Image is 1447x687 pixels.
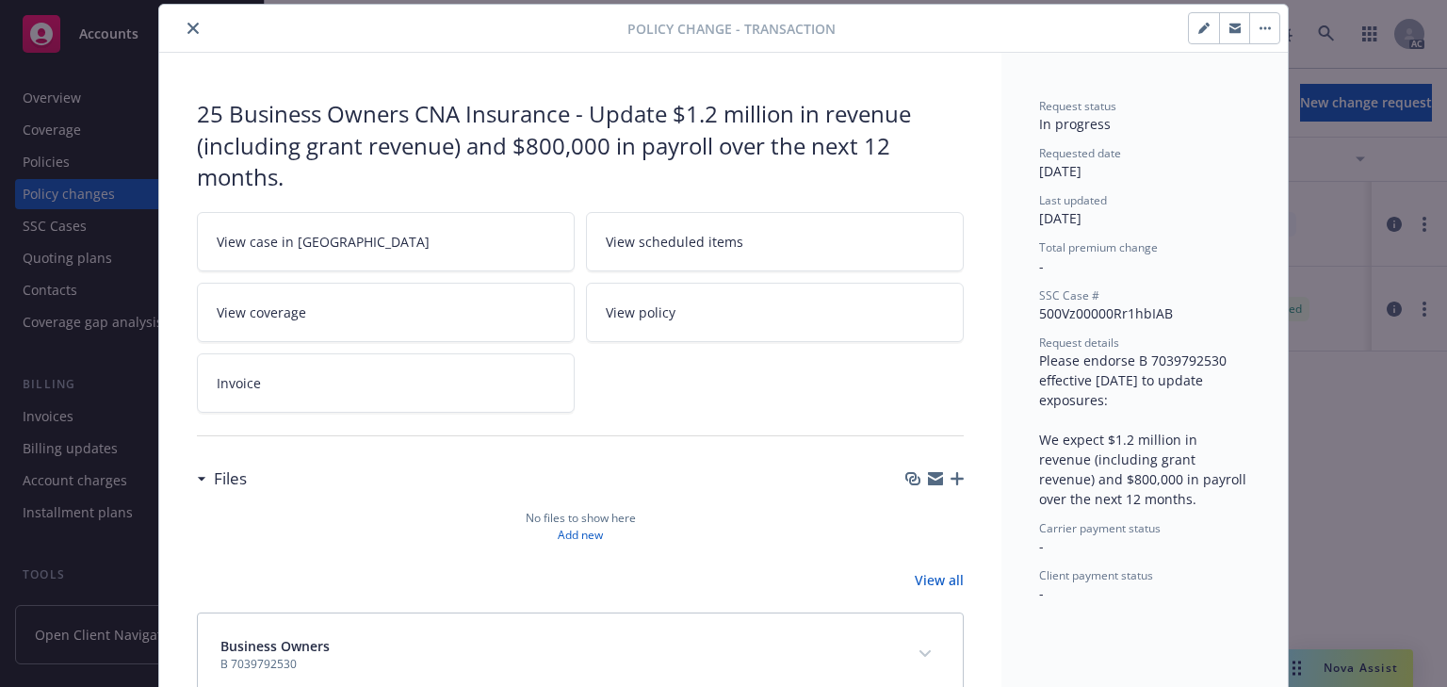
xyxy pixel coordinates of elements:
span: Request details [1039,335,1119,351]
a: View policy [586,283,964,342]
a: Add new [558,527,603,544]
span: Client payment status [1039,567,1153,583]
span: Carrier payment status [1039,520,1161,536]
span: Invoice [217,373,261,393]
span: Total premium change [1039,239,1158,255]
span: Last updated [1039,192,1107,208]
span: Business Owners [220,636,330,656]
a: View scheduled items [586,212,964,271]
a: View case in [GEOGRAPHIC_DATA] [197,212,575,271]
div: 25 Business Owners CNA Insurance - Update $1.2 million in revenue (including grant revenue) and $... [197,98,964,193]
span: - [1039,584,1044,602]
span: SSC Case # [1039,287,1099,303]
span: - [1039,257,1044,275]
h3: Files [214,466,247,491]
span: View scheduled items [606,232,743,252]
span: Request status [1039,98,1116,114]
span: B 7039792530 [220,656,330,673]
span: View case in [GEOGRAPHIC_DATA] [217,232,430,252]
button: expand content [910,639,940,669]
span: View coverage [217,303,306,322]
span: Policy change - Transaction [627,19,836,39]
a: Invoice [197,353,575,413]
span: - [1039,537,1044,555]
span: In progress [1039,115,1111,133]
span: 500Vz00000Rr1hbIAB [1039,304,1173,322]
div: Files [197,466,247,491]
span: View policy [606,303,675,322]
a: View all [915,570,964,590]
span: [DATE] [1039,162,1081,180]
span: No files to show here [526,510,636,527]
span: Requested date [1039,145,1121,161]
span: Please endorse B 7039792530 effective [DATE] to update exposures: We expect $1.2 million in reven... [1039,352,1250,508]
button: close [182,17,204,40]
a: View coverage [197,283,575,342]
span: [DATE] [1039,209,1081,227]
